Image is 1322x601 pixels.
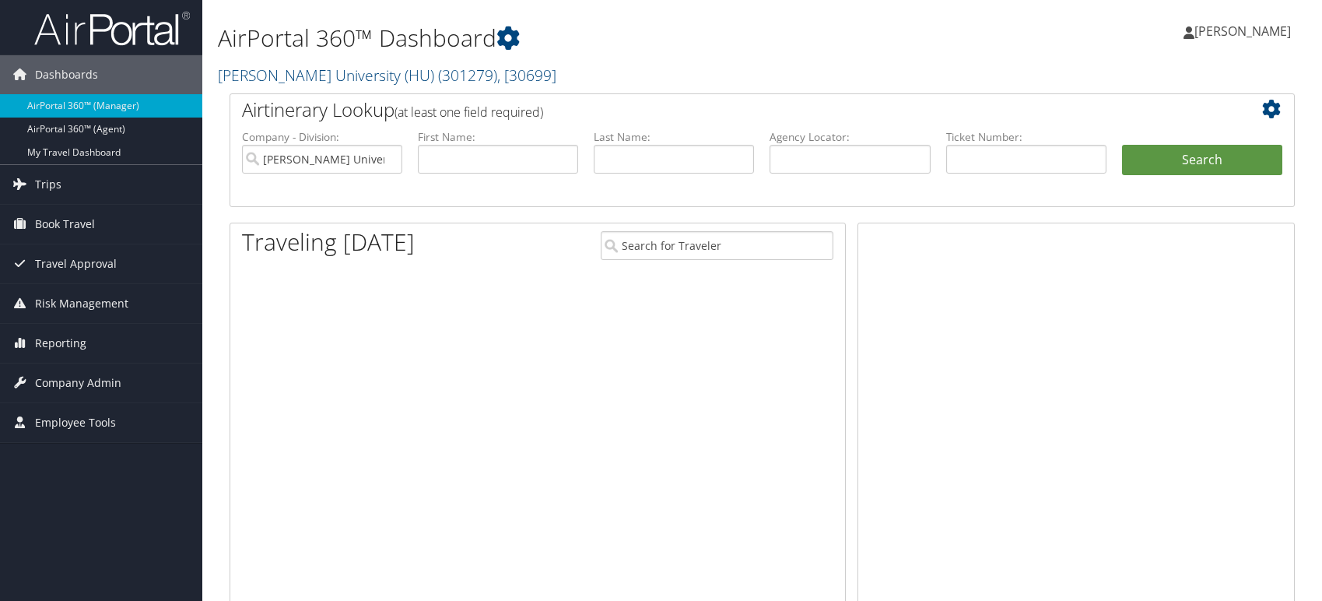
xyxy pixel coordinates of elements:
span: [PERSON_NAME] [1194,23,1291,40]
span: Company Admin [35,364,121,402]
span: (at least one field required) [394,104,543,121]
span: Travel Approval [35,244,117,283]
label: First Name: [418,129,578,145]
span: Employee Tools [35,403,116,442]
span: Risk Management [35,284,128,323]
span: Book Travel [35,205,95,244]
span: Trips [35,165,61,204]
label: Company - Division: [242,129,402,145]
h1: AirPortal 360™ Dashboard [218,22,944,54]
label: Ticket Number: [946,129,1106,145]
h1: Traveling [DATE] [242,226,415,258]
button: Search [1122,145,1282,176]
input: Search for Traveler [601,231,833,260]
label: Agency Locator: [770,129,930,145]
a: [PERSON_NAME] University (HU) [218,65,556,86]
span: ( 301279 ) [438,65,497,86]
img: airportal-logo.png [34,10,190,47]
span: , [ 30699 ] [497,65,556,86]
span: Reporting [35,324,86,363]
h2: Airtinerary Lookup [242,97,1194,123]
a: [PERSON_NAME] [1183,8,1306,54]
label: Last Name: [594,129,754,145]
span: Dashboards [35,55,98,94]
